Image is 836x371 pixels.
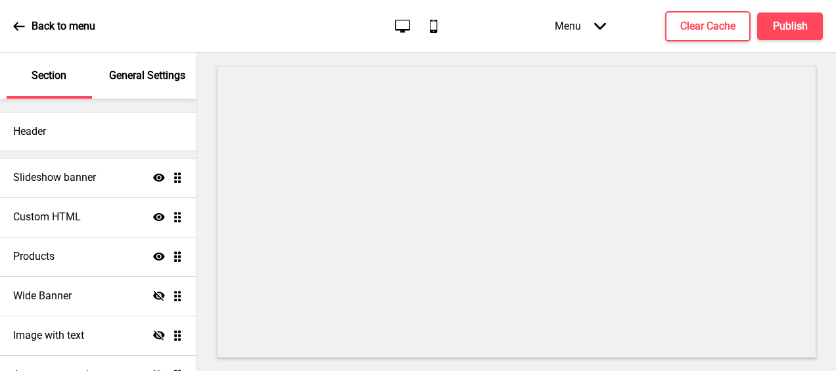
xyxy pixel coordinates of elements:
a: Back to menu [13,9,95,44]
h4: Wide Banner [13,289,72,303]
h4: Products [13,249,55,264]
p: Back to menu [32,19,95,34]
h4: Publish [773,19,808,34]
button: Clear Cache [665,11,751,41]
h4: Custom HTML [13,210,81,224]
p: General Settings [109,68,185,83]
h4: Clear Cache [680,19,735,34]
p: Section [32,68,66,83]
button: Publish [757,12,823,40]
div: Menu [542,7,619,45]
h4: Header [13,124,46,139]
h4: Slideshow banner [13,170,96,185]
h4: Image with text [13,328,84,343]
